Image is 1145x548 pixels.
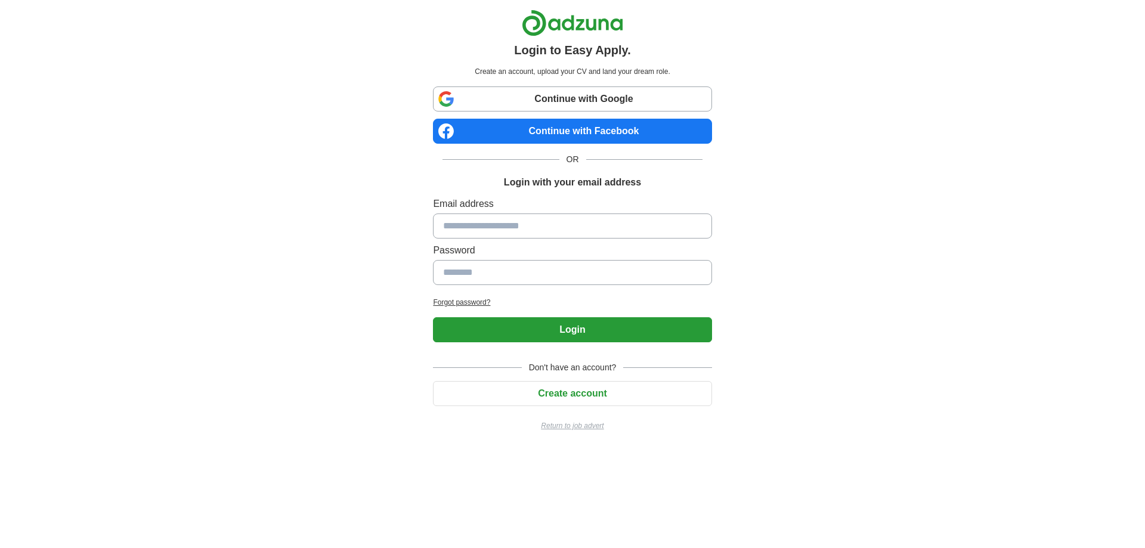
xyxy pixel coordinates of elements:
label: Email address [433,197,711,211]
button: Create account [433,381,711,406]
span: OR [559,153,586,166]
p: Create an account, upload your CV and land your dream role. [435,66,709,77]
button: Login [433,317,711,342]
a: Forgot password? [433,297,711,308]
a: Return to job advert [433,420,711,431]
label: Password [433,243,711,258]
a: Continue with Facebook [433,119,711,144]
img: Adzuna logo [522,10,623,36]
a: Create account [433,388,711,398]
h1: Login with your email address [504,175,641,190]
h1: Login to Easy Apply. [514,41,631,59]
a: Continue with Google [433,86,711,112]
span: Don't have an account? [522,361,624,374]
